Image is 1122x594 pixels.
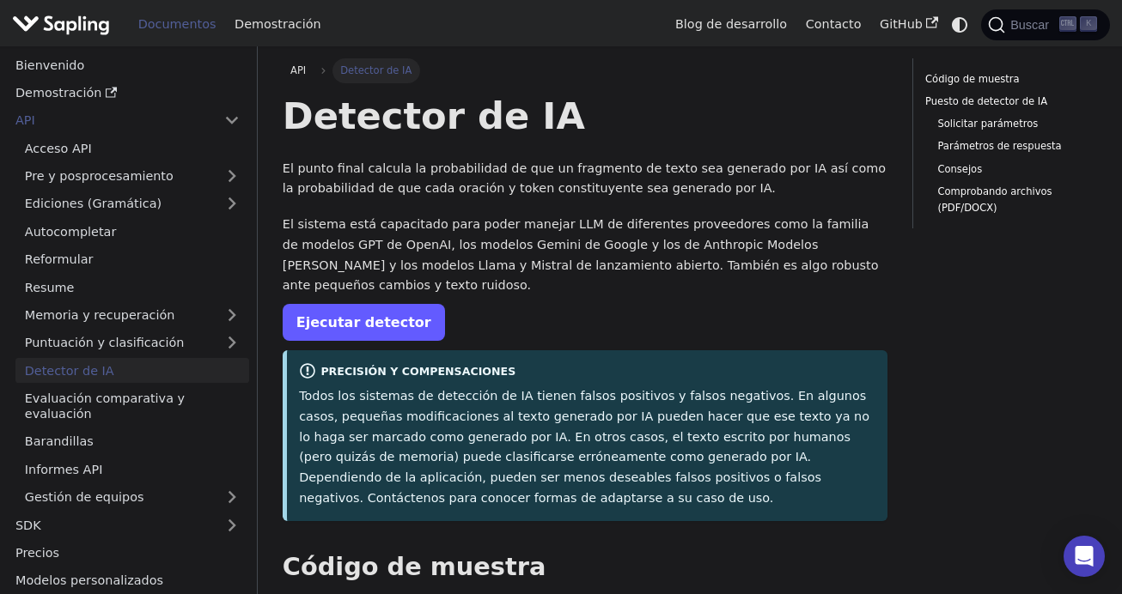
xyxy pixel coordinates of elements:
[925,71,1091,88] a: Código de muestra
[15,386,249,427] a: Evaluación comparativa y evaluación
[15,191,249,216] a: Ediciones (Gramática)
[12,12,110,37] img: Sapling.ai
[299,362,875,383] div: Precisión y compensaciones
[6,568,249,593] a: Modelos personalizados
[299,386,875,509] p: Todos los sistemas de detección de IA tienen falsos positivos y falsos negativos. En algunos caso...
[225,11,330,38] a: Demostración
[6,108,215,133] a: API
[796,11,870,38] a: Contacto
[937,161,1084,178] a: Consejos
[15,429,249,454] a: Barandillas
[981,9,1109,40] button: Search (Ctrl+K)
[1005,18,1059,32] span: Buscar
[283,93,887,139] h1: Detector de IA
[1064,536,1105,577] div: Open Intercom Messenger
[290,64,306,76] span: API
[937,116,1084,132] a: Solicitar parámetros
[283,304,445,341] a: Ejecutar detector
[15,164,249,189] a: Pre y posprocesamiento
[15,358,249,383] a: Detector de IA
[15,330,249,355] a: Puntuación y clasificación
[332,58,420,82] span: Detector de IA
[925,94,1091,110] a: Puesto de detector de IA
[6,541,249,566] a: Precios
[937,184,1084,216] a: Comprobando archivos (PDF/DOCX)
[129,11,225,38] a: Documentos
[283,552,887,583] h2: Código de muestra
[283,58,314,82] a: API
[15,136,249,161] a: Acceso API
[1080,16,1097,32] kbd: K
[15,275,249,300] a: Resume
[283,159,887,200] p: El punto final calcula la probabilidad de que un fragmento de texto sea generado por IA así como ...
[15,219,249,244] a: Autocompletar
[215,108,249,133] button: Collapse sidebar category 'API'
[666,11,796,38] a: Blog de desarrollo
[215,512,249,537] button: Expand sidebar category 'SDK'
[283,58,887,82] nav: Breadcrumbs
[12,12,116,37] a: Sapling.ai
[15,247,249,272] a: Reformular
[6,81,249,106] a: Demostración
[15,303,249,328] a: Memoria y recuperación
[948,12,973,37] button: Switch between dark and light mode (currently system mode)
[6,52,249,77] a: Bienvenido
[15,457,249,482] a: Informes API
[283,215,887,296] p: El sistema está capacitado para poder manejar LLM de diferentes proveedores como la familia de mo...
[6,512,215,537] a: SDK
[15,485,249,510] a: Gestión de equipos
[870,11,947,38] a: GitHub
[937,138,1084,155] a: Parámetros de respuesta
